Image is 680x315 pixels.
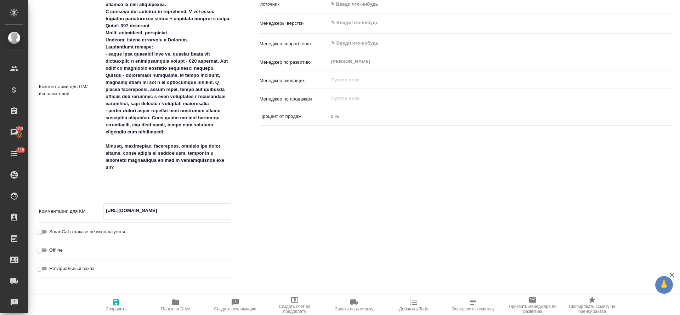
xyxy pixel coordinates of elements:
button: Папка на Drive [146,295,205,315]
p: Комментарии для ПМ/исполнителей [39,83,103,97]
p: Менеджер по продажам [260,96,328,103]
span: Сохранить [106,307,127,311]
span: Offline [49,247,63,254]
span: Скопировать ссылку на оценку заказа [567,304,618,314]
button: Призвать менеджера по развитию [503,295,562,315]
button: Определить тематику [443,295,503,315]
span: Создать рекламацию [214,307,256,311]
button: 🙏 [655,276,673,294]
button: Заявка на доставку [324,295,384,315]
p: Менеджер по развитию [260,59,328,66]
p: Комментарии для КМ [39,208,103,215]
p: Источник [260,1,328,8]
span: 🙏 [658,277,670,292]
button: Создать рекламацию [205,295,265,315]
span: Создать счет на предоплату [269,304,320,314]
span: Нотариальный заказ [49,265,94,272]
button: Создать счет на предоплату [265,295,324,315]
input: Пустое поле [328,111,672,121]
span: Заявка на доставку [335,307,373,311]
span: Добавить Todo [399,307,428,311]
button: Сохранить [86,295,146,315]
h4: Платежная информация [39,295,452,303]
button: Open [668,42,670,44]
a: 100 [2,124,27,141]
button: Скопировать ссылку на оценку заказа [562,295,622,315]
span: SmartCat в заказе не используется [49,228,125,235]
button: Open [668,22,670,23]
input: ✎ Введи что-нибудь [330,18,646,27]
textarea: [URL][DOMAIN_NAME] [103,205,231,217]
input: Пустое поле [330,94,656,102]
input: Пустое поле [330,75,656,84]
p: Менеджеры верстки [260,20,328,27]
div: ✎ Введи что-нибудь [331,1,664,8]
p: Менеджер входящих [260,77,328,84]
input: ✎ Введи что-нибудь [330,39,646,47]
span: Призвать менеджера по развитию [507,304,558,314]
span: Папка на Drive [161,307,190,311]
span: 318 [13,147,29,154]
a: 318 [2,145,27,162]
span: 100 [12,125,28,132]
button: Добавить Todo [384,295,443,315]
span: Определить тематику [452,307,494,311]
p: Процент от продаж [260,113,328,120]
p: Менеджер support team [260,40,328,47]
